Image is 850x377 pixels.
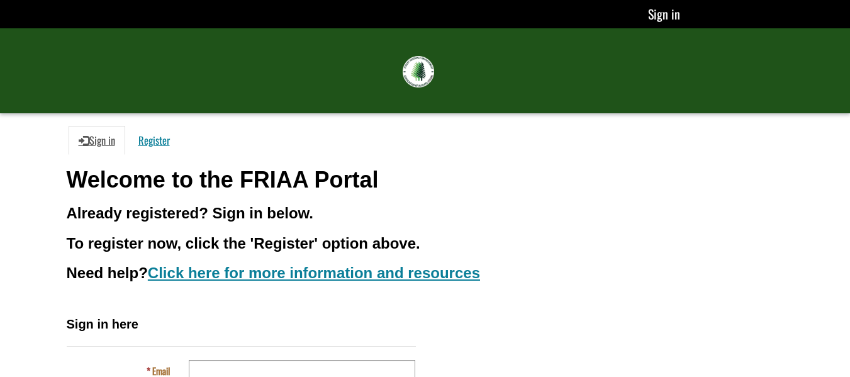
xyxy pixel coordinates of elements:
a: Sign in [69,126,125,155]
h1: Welcome to the FRIAA Portal [67,167,784,193]
h3: To register now, click the 'Register' option above. [67,235,784,252]
h3: Need help? [67,265,784,281]
a: Sign in [648,4,680,23]
img: FRIAA Submissions Portal [403,56,434,87]
h3: Already registered? Sign in below. [67,205,784,222]
a: Click here for more information and resources [148,264,480,281]
span: Sign in here [67,317,138,331]
a: Register [128,126,180,155]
